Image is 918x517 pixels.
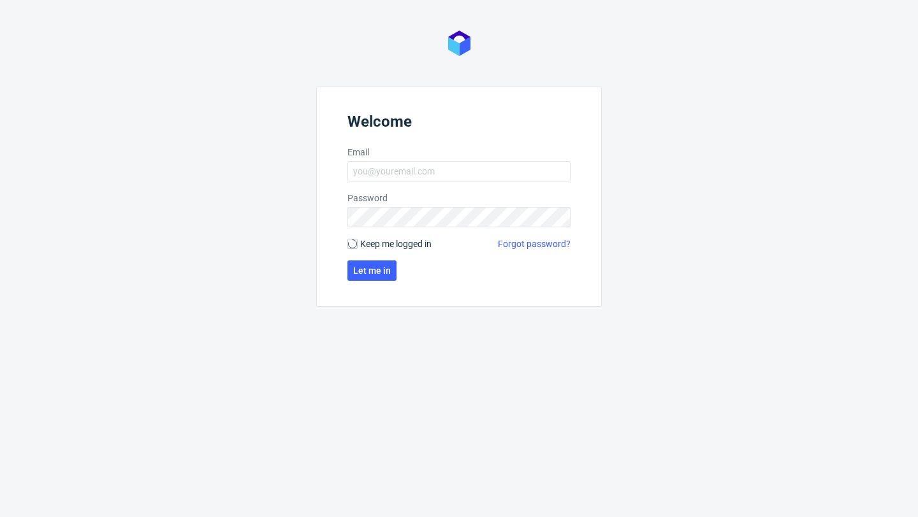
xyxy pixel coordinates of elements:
label: Email [347,146,571,159]
button: Let me in [347,260,397,281]
input: you@youremail.com [347,161,571,181]
a: Forgot password? [498,237,571,250]
label: Password [347,192,571,204]
span: Keep me logged in [360,237,432,250]
span: Let me in [353,266,391,275]
header: Welcome [347,113,571,136]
